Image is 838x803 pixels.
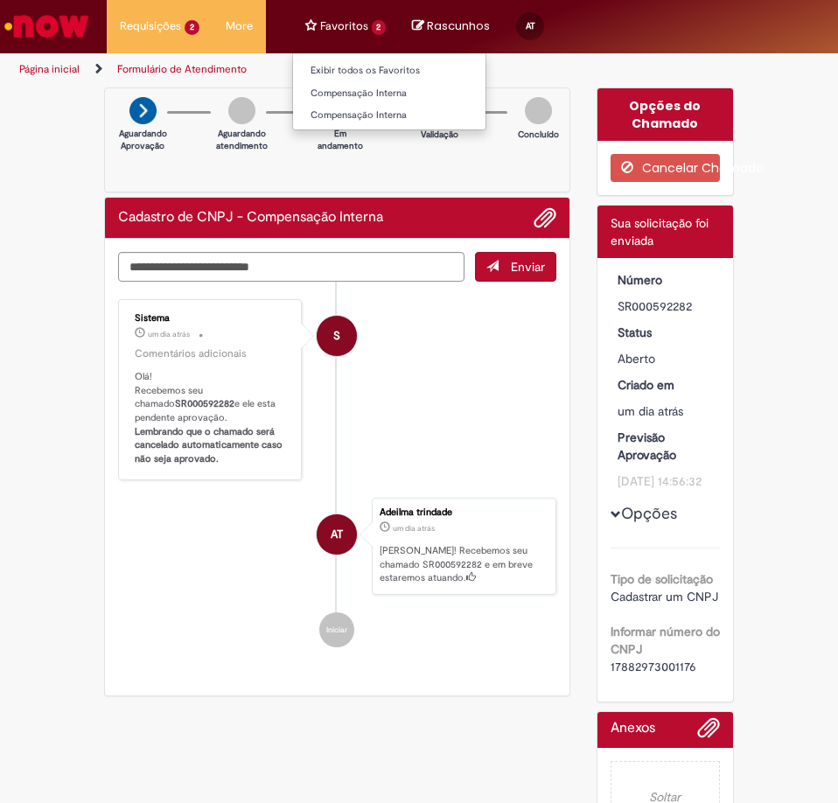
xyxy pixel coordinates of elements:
p: Concluído [518,129,559,141]
textarea: Digite sua mensagem aqui... [118,252,464,282]
span: 2 [185,20,199,35]
div: Opções do Chamado [597,88,734,141]
div: Adeilma trindade [380,507,546,518]
time: 29/09/2025 14:55:39 [618,403,683,419]
span: S [333,315,340,357]
img: img-circle-grey.png [228,97,255,124]
div: Adeilma trindade [317,514,357,555]
ul: Trilhas de página [13,53,406,86]
img: arrow-next.png [129,97,157,124]
button: Cancelar Chamado [611,154,721,182]
span: Cadastrar um CNPJ [611,589,718,604]
p: Aguardando atendimento [216,128,268,153]
span: um dia atrás [148,329,190,339]
span: um dia atrás [618,403,683,419]
img: img-circle-grey.png [525,97,552,124]
h2: Anexos [611,721,655,737]
span: More [226,17,253,35]
a: No momento, sua lista de rascunhos tem 0 Itens [412,17,490,34]
p: Aguardando Aprovação [119,128,167,153]
span: Sua solicitação foi enviada [611,215,709,248]
h2: Cadastro de CNPJ - Compensação Interna Histórico de tíquete [118,210,383,226]
p: [PERSON_NAME]! Recebemos seu chamado SR000592282 e em breve estaremos atuando. [380,544,546,585]
b: SR000592282 [175,397,234,410]
div: [DATE] 14:56:32 [618,472,715,490]
span: AT [526,20,535,31]
button: Enviar [475,252,556,282]
a: Página inicial [19,62,80,76]
a: Compensação Interna [293,106,486,125]
p: Olá! Recebemos seu chamado e ele esta pendente aprovação. [135,370,288,466]
p: Em andamento [318,128,363,153]
span: 2 [372,20,387,35]
span: Enviar [511,259,545,275]
span: um dia atrás [393,523,435,534]
div: System [317,316,357,356]
div: SR000592282 [618,297,715,315]
time: 29/09/2025 14:56:44 [148,329,190,339]
a: Formulário de Atendimento [117,62,247,76]
button: Adicionar anexos [534,206,556,229]
dt: Criado em [604,376,728,394]
span: 17882973001176 [611,659,696,674]
li: Adeilma trindade [118,498,556,595]
p: Validação [421,129,458,141]
b: Informar número do CNPJ [611,624,720,657]
a: Compensação Interna [293,84,486,103]
a: Exibir todos os Favoritos [293,61,486,80]
b: Lembrando que o chamado será cancelado automaticamente caso não seja aprovado. [135,425,285,465]
img: ServiceNow [2,9,92,44]
span: Requisições [120,17,181,35]
span: Favoritos [320,17,368,35]
button: Adicionar anexos [697,716,720,748]
span: AT [331,513,343,555]
b: Tipo de solicitação [611,571,713,587]
div: Aberto [618,350,715,367]
ul: Histórico de tíquete [118,282,556,665]
ul: Favoritos [292,52,487,130]
div: Sistema [135,313,288,324]
small: Comentários adicionais [135,346,247,361]
div: 29/09/2025 14:55:39 [618,402,715,420]
dt: Previsão Aprovação [604,429,728,464]
dt: Status [604,324,728,341]
dt: Número [604,271,728,289]
span: Rascunhos [427,17,490,34]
